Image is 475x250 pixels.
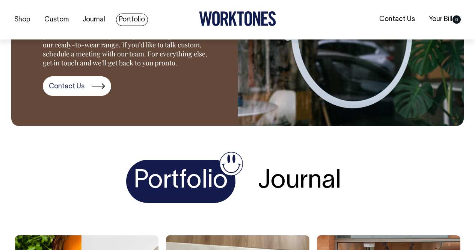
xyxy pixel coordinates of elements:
[126,160,235,203] h4: Portfolio
[43,22,208,67] p: Our showroom is based in [GEOGRAPHIC_DATA], [GEOGRAPHIC_DATA] where you can drop in to view our r...
[11,14,33,26] a: Shop
[452,15,461,24] span: 0
[43,76,111,96] a: Contact Us
[426,13,464,26] a: Your Bill0
[376,13,418,26] a: Contact Us
[41,14,72,26] a: Custom
[80,14,108,26] a: Journal
[250,160,349,203] h4: Journal
[116,14,148,26] a: Portfolio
